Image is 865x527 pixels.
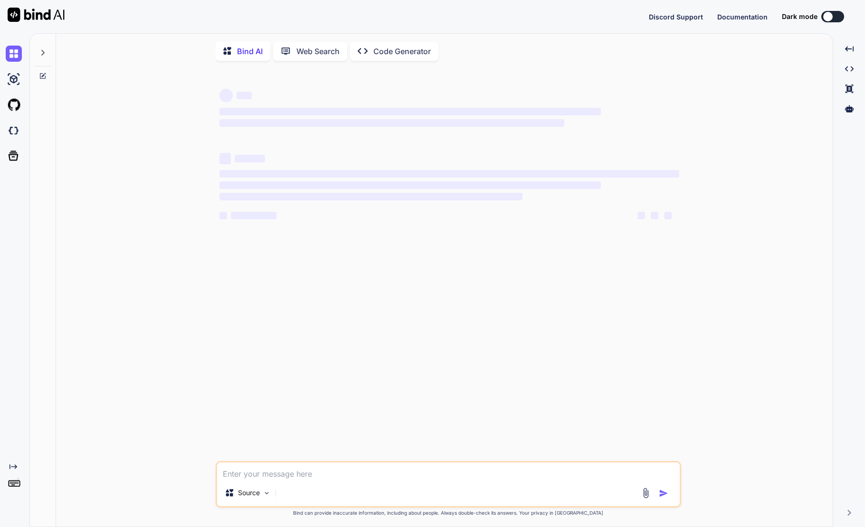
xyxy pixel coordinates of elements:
[664,212,672,219] span: ‌
[6,97,22,113] img: githubLight
[782,12,817,21] span: Dark mode
[640,488,651,499] img: attachment
[219,193,523,200] span: ‌
[296,46,340,57] p: Web Search
[219,212,227,219] span: ‌
[717,12,768,22] button: Documentation
[231,212,276,219] span: ‌
[219,119,564,127] span: ‌
[717,13,768,21] span: Documentation
[6,46,22,62] img: chat
[219,170,679,178] span: ‌
[659,489,668,498] img: icon
[237,92,252,99] span: ‌
[263,489,271,497] img: Pick Models
[219,153,231,164] span: ‌
[219,108,601,115] span: ‌
[649,13,703,21] span: Discord Support
[219,89,233,102] span: ‌
[216,509,681,517] p: Bind can provide inaccurate information, including about people. Always double-check its answers....
[238,488,260,498] p: Source
[651,212,658,219] span: ‌
[6,122,22,139] img: darkCloudIdeIcon
[235,155,265,162] span: ‌
[637,212,645,219] span: ‌
[373,46,431,57] p: Code Generator
[6,71,22,87] img: ai-studio
[237,46,263,57] p: Bind AI
[649,12,703,22] button: Discord Support
[8,8,65,22] img: Bind AI
[219,181,601,189] span: ‌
